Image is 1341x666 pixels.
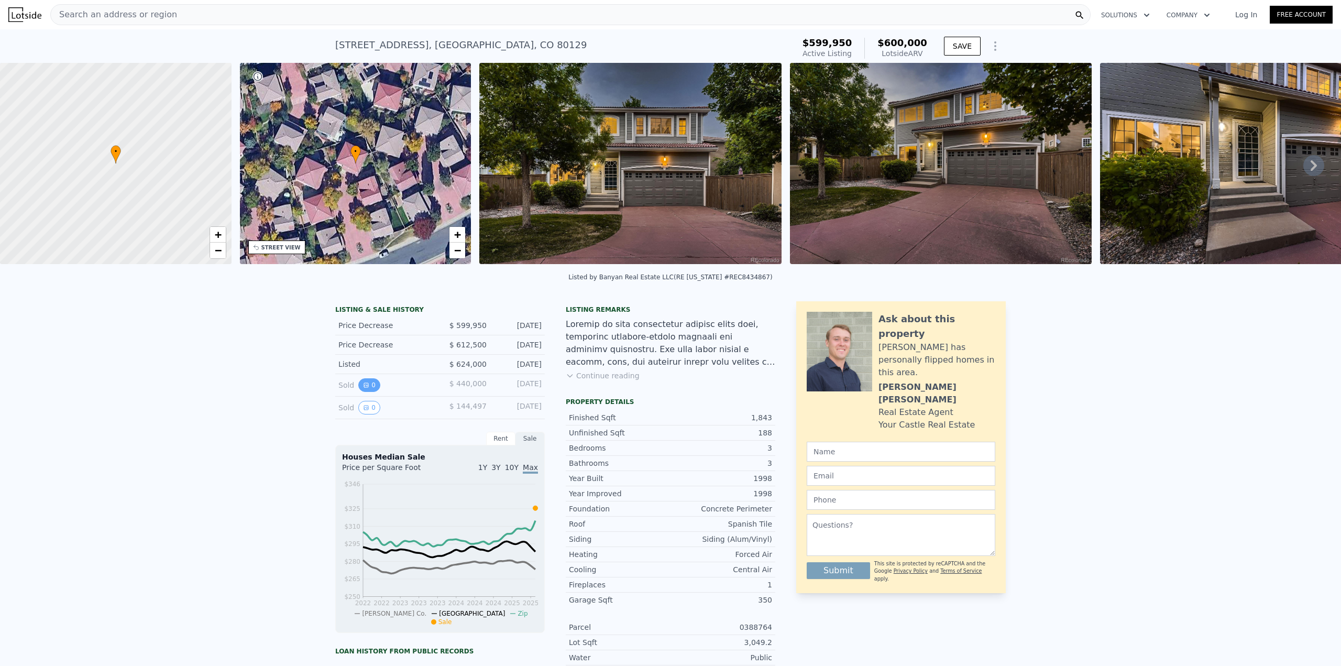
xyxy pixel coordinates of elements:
[807,562,870,579] button: Submit
[569,504,670,514] div: Foundation
[569,519,670,529] div: Roof
[338,340,432,350] div: Price Decrease
[338,378,432,392] div: Sold
[878,312,995,341] div: Ask about this property
[878,406,953,419] div: Real Estate Agent
[495,320,542,331] div: [DATE]
[344,523,360,530] tspan: $310
[495,401,542,414] div: [DATE]
[449,360,487,368] span: $ 624,000
[439,610,505,617] span: [GEOGRAPHIC_DATA]
[878,419,975,431] div: Your Castle Real Estate
[449,402,487,410] span: $ 144,497
[985,36,1006,57] button: Show Options
[449,227,465,243] a: Zoom in
[523,463,538,474] span: Max
[344,575,360,583] tspan: $265
[1223,9,1270,20] a: Log In
[392,599,409,607] tspan: 2023
[670,564,772,575] div: Central Air
[486,432,515,445] div: Rent
[338,320,432,331] div: Price Decrease
[944,37,981,56] button: SAVE
[495,378,542,392] div: [DATE]
[358,378,380,392] button: View historical data
[430,599,446,607] tspan: 2023
[569,458,670,468] div: Bathrooms
[569,534,670,544] div: Siding
[569,637,670,648] div: Lot Sqft
[411,599,427,607] tspan: 2023
[670,428,772,438] div: 188
[670,652,772,663] div: Public
[807,442,995,462] input: Name
[518,610,527,617] span: Zip
[210,227,226,243] a: Zoom in
[569,473,670,484] div: Year Built
[350,147,361,156] span: •
[670,580,772,590] div: 1
[505,463,519,472] span: 10Y
[491,463,500,472] span: 3Y
[569,652,670,663] div: Water
[568,274,772,281] div: Listed by Banyan Real Estate LLC (RE [US_STATE] #REC8434867)
[569,564,670,575] div: Cooling
[373,599,390,607] tspan: 2022
[670,637,772,648] div: 3,049.2
[569,622,670,632] div: Parcel
[342,452,538,462] div: Houses Median Sale
[670,534,772,544] div: Siding (Alum/Vinyl)
[1093,6,1158,25] button: Solutions
[478,463,487,472] span: 1Y
[344,505,360,512] tspan: $325
[523,599,539,607] tspan: 2025
[670,595,772,605] div: 350
[479,63,782,264] img: Sale: 167144532 Parcel: 11494367
[877,37,927,48] span: $600,000
[358,401,380,414] button: View historical data
[670,488,772,499] div: 1998
[214,228,221,241] span: +
[449,243,465,258] a: Zoom out
[448,599,465,607] tspan: 2024
[342,462,440,479] div: Price per Square Foot
[670,473,772,484] div: 1998
[569,428,670,438] div: Unfinished Sqft
[449,379,487,388] span: $ 440,000
[877,48,927,59] div: Lotside ARV
[486,599,502,607] tspan: 2024
[261,244,301,252] div: STREET VIEW
[566,305,775,314] div: Listing remarks
[670,443,772,453] div: 3
[51,8,177,21] span: Search an address or region
[1270,6,1333,24] a: Free Account
[878,381,995,406] div: [PERSON_NAME] [PERSON_NAME]
[670,412,772,423] div: 1,843
[670,458,772,468] div: 3
[338,401,432,414] div: Sold
[335,305,545,316] div: LISTING & SALE HISTORY
[467,599,483,607] tspan: 2024
[569,443,670,453] div: Bedrooms
[495,340,542,350] div: [DATE]
[495,359,542,369] div: [DATE]
[894,568,928,574] a: Privacy Policy
[449,321,487,330] span: $ 599,950
[670,622,772,632] div: 0388764
[338,359,432,369] div: Listed
[569,549,670,560] div: Heating
[940,568,982,574] a: Terms of Service
[355,599,371,607] tspan: 2022
[111,145,121,163] div: •
[504,599,520,607] tspan: 2025
[566,370,640,381] button: Continue reading
[335,647,545,656] div: Loan history from public records
[670,519,772,529] div: Spanish Tile
[210,243,226,258] a: Zoom out
[438,618,452,626] span: Sale
[214,244,221,257] span: −
[874,560,995,583] div: This site is protected by reCAPTCHA and the Google and apply.
[344,593,360,601] tspan: $250
[1158,6,1218,25] button: Company
[569,412,670,423] div: Finished Sqft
